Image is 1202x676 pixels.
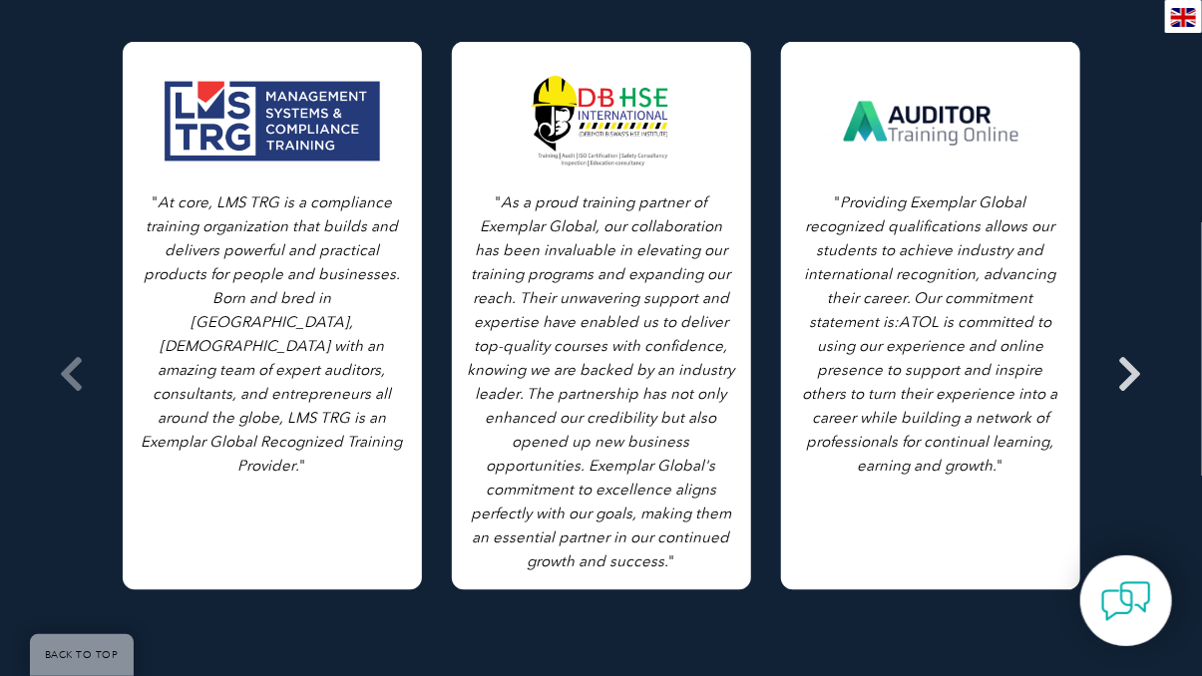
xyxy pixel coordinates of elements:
i: Providing Exemplar Global recognized qualifications allows our students to achieve industry and i... [803,194,1058,476]
img: en [1171,8,1196,27]
img: contact-chat.png [1101,576,1151,626]
p: " " [796,191,1065,479]
p: " " [467,191,736,574]
em: ATOL is committed to using our experience and online presence to support and inspire others to tu... [803,314,1058,476]
p: " " [138,191,407,479]
i: At core, LMS TRG is a compliance training organization that builds and delivers powerful and prac... [142,194,403,476]
i: As a proud training partner of Exemplar Global, our collaboration has been invaluable in elevatin... [468,194,735,571]
a: BACK TO TOP [30,634,134,676]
